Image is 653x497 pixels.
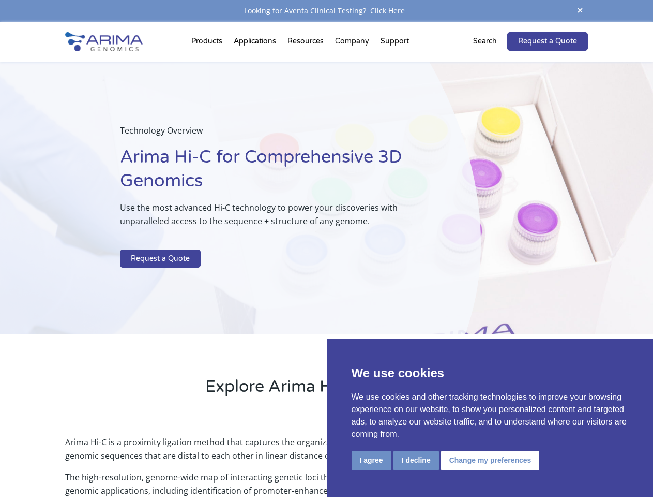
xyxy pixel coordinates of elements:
button: I decline [393,451,439,470]
h2: Explore Arima Hi-C Technology [65,375,587,406]
h1: Arima Hi-C for Comprehensive 3D Genomics [120,145,429,201]
p: Search [473,35,497,48]
div: Looking for Aventa Clinical Testing? [65,4,587,18]
a: Request a Quote [120,250,201,268]
p: Technology Overview [120,124,429,145]
p: We use cookies and other tracking technologies to improve your browsing experience on our website... [352,391,629,441]
p: We use cookies [352,364,629,383]
button: I agree [352,451,391,470]
p: Use the most advanced Hi-C technology to power your discoveries with unparalleled access to the s... [120,201,429,236]
button: Change my preferences [441,451,540,470]
img: Arima-Genomics-logo [65,32,143,51]
a: Click Here [366,6,409,16]
a: Request a Quote [507,32,588,51]
p: Arima Hi-C is a proximity ligation method that captures the organizational structure of chromatin... [65,435,587,471]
